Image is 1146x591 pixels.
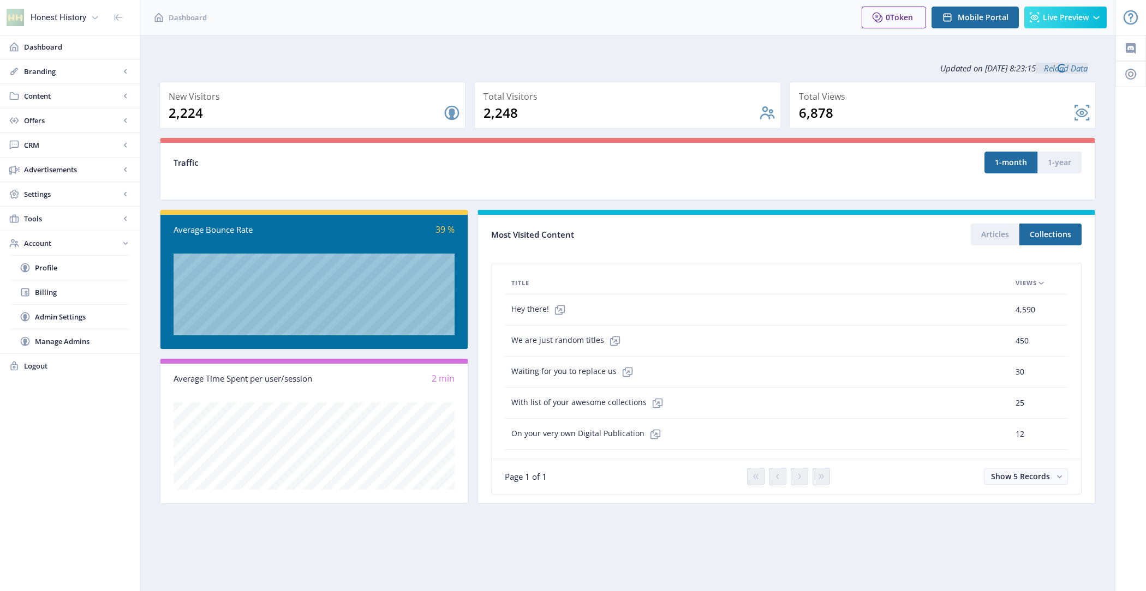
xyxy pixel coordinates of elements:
button: Articles [971,224,1019,245]
span: 12 [1016,427,1024,441]
a: Billing [11,280,129,304]
div: Total Views [799,89,1091,104]
span: Profile [35,262,129,273]
div: Total Visitors [484,89,775,104]
span: Live Preview [1043,13,1089,22]
span: Token [890,12,913,22]
div: Honest History [31,5,86,29]
div: Average Time Spent per user/session [174,372,314,385]
span: CRM [24,140,120,150]
span: Content [24,91,120,101]
button: 0Token [862,7,926,28]
span: Dashboard [24,41,131,52]
span: Branding [24,66,120,77]
button: Live Preview [1024,7,1107,28]
a: Reload Data [1036,63,1088,74]
div: 2,224 [169,104,443,122]
span: We are just random titles [511,330,626,352]
button: 1-month [984,152,1037,173]
span: Tools [24,213,120,224]
a: Profile [11,256,129,280]
span: Show 5 Records [991,471,1050,481]
button: Collections [1019,224,1082,245]
a: Manage Admins [11,329,129,353]
div: Average Bounce Rate [174,224,314,236]
span: Admin Settings [35,311,129,322]
span: Mobile Portal [958,13,1008,22]
span: Waiting for you to replace us [511,361,638,383]
span: Views [1016,276,1037,290]
div: 2 min [314,372,455,385]
span: Advertisements [24,164,120,175]
span: Offers [24,115,120,126]
span: 450 [1016,334,1029,347]
button: Mobile Portal [932,7,1019,28]
span: On your very own Digital Publication [511,423,666,445]
span: With list of your awesome collections [511,392,668,414]
span: Title [511,276,529,290]
span: Page 1 of 1 [505,471,547,482]
span: 30 [1016,365,1024,378]
span: Dashboard [169,12,207,23]
div: Updated on [DATE] 8:23:15 [159,55,1096,82]
a: Admin Settings [11,305,129,329]
span: 4,590 [1016,303,1035,316]
div: 2,248 [484,104,758,122]
span: Manage Admins [35,336,129,347]
span: Settings [24,189,120,200]
span: 39 % [435,224,455,236]
span: Hey there! [511,299,571,321]
button: 1-year [1037,152,1082,173]
div: New Visitors [169,89,461,104]
span: Logout [24,360,131,371]
span: Billing [35,287,129,298]
span: Account [24,238,120,249]
div: Traffic [174,156,628,169]
img: properties.app_icon.png [7,9,24,26]
div: Most Visited Content [491,226,786,243]
div: 6,878 [799,104,1073,122]
button: Show 5 Records [984,468,1068,485]
span: 25 [1016,396,1024,409]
